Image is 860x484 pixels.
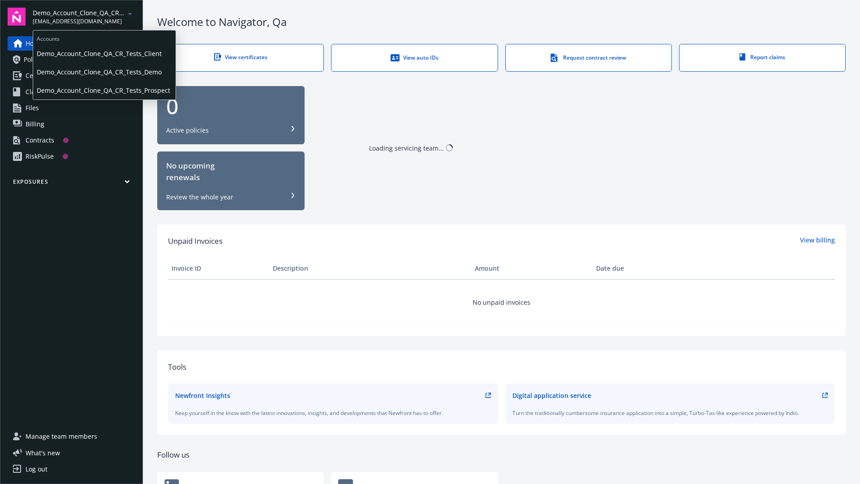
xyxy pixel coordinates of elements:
[166,126,209,135] div: Active policies
[37,44,172,63] span: Demo_Account_Clone_QA_CR_Tests_Client
[26,448,60,458] span: What ' s new
[168,361,835,373] div: Tools
[33,17,125,26] span: [EMAIL_ADDRESS][DOMAIN_NAME]
[26,85,46,99] span: Claims
[26,69,59,83] span: Certificates
[8,85,135,99] a: Claims
[157,14,846,30] div: Welcome to Navigator , Qa
[800,235,835,247] a: View billing
[593,258,694,279] th: Date due
[8,448,74,458] button: What's new
[37,63,172,81] span: Demo_Account_Clone_QA_CR_Tests_Demo
[26,133,54,147] div: Contracts
[8,178,135,189] button: Exposures
[37,81,172,99] span: Demo_Account_Clone_QA_CR_Tests_Prospect
[168,279,835,325] td: No unpaid invoices
[26,101,39,115] span: Files
[157,151,305,210] button: No upcomingrenewalsReview the whole year
[26,149,54,164] div: RiskPulse
[33,30,176,44] span: Accounts
[505,44,672,72] a: Request contract review
[8,101,135,115] a: Files
[168,258,269,279] th: Invoice ID
[26,117,44,131] span: Billing
[8,133,135,147] a: Contracts
[512,391,591,400] div: Digital application service
[33,8,125,17] span: Demo_Account_Clone_QA_CR_Tests_Prospect
[8,52,135,67] a: Policies
[697,53,827,61] div: Report claims
[175,391,230,400] div: Newfront Insights
[157,86,305,145] button: 0Active policies
[8,429,135,444] a: Manage team members
[157,44,324,72] a: View certificates
[331,44,498,72] a: View auto IDs
[471,258,593,279] th: Amount
[512,409,828,417] div: Turn the traditionally cumbersome insurance application into a simple, Turbo-Tax like experience ...
[26,429,97,444] span: Manage team members
[349,53,479,62] div: View auto IDs
[369,143,444,153] div: Loading servicing team...
[679,44,846,72] a: Report claims
[176,53,305,61] div: View certificates
[26,462,47,476] div: Log out
[8,69,135,83] a: Certificates
[8,117,135,131] a: Billing
[166,160,296,184] div: No upcoming renewals
[157,449,846,461] div: Follow us
[33,8,135,26] button: Demo_Account_Clone_QA_CR_Tests_Prospect[EMAIL_ADDRESS][DOMAIN_NAME]arrowDropDown
[166,193,233,202] div: Review the whole year
[8,149,135,164] a: RiskPulse
[166,95,296,117] div: 0
[26,36,43,51] span: Home
[24,52,46,67] span: Policies
[524,53,654,62] div: Request contract review
[8,36,135,51] a: Home
[125,8,135,19] a: arrowDropDown
[8,8,26,26] img: navigator-logo.svg
[168,235,223,247] span: Unpaid Invoices
[175,409,491,417] div: Keep yourself in the know with the latest innovations, insights, and developments that Newfront h...
[269,258,471,279] th: Description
